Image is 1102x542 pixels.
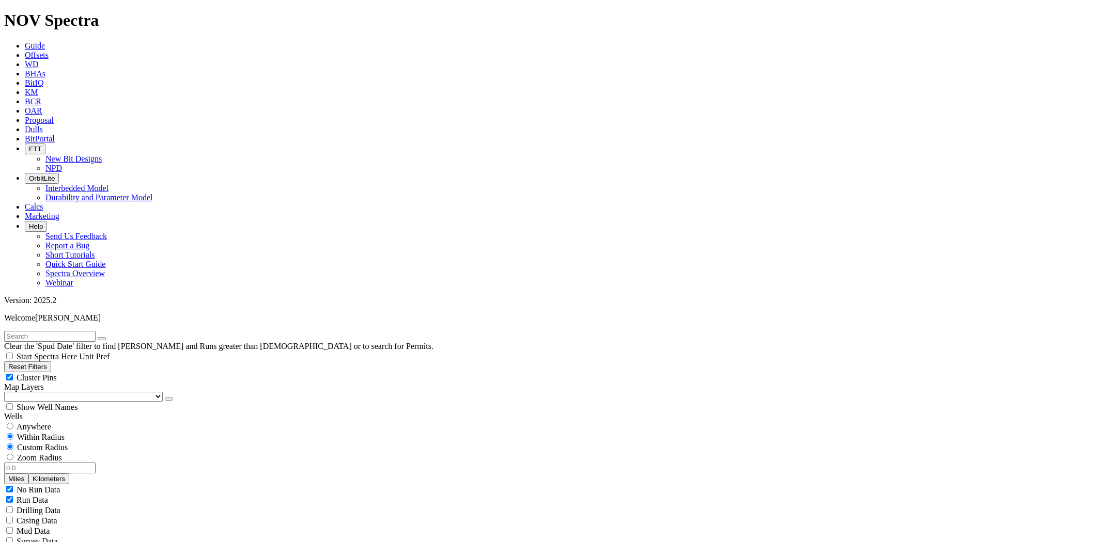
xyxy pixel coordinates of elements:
a: Proposal [25,116,54,124]
a: Short Tutorials [45,250,95,259]
a: BitIQ [25,78,43,87]
span: Casing Data [17,516,57,525]
span: FTT [29,145,41,153]
a: Offsets [25,51,49,59]
a: WD [25,60,39,69]
span: Cluster Pins [17,373,57,382]
a: Marketing [25,212,59,220]
span: Run Data [17,496,48,504]
span: No Run Data [17,485,60,494]
button: Kilometers [28,473,69,484]
span: Start Spectra Here [17,352,77,361]
a: Calcs [25,202,43,211]
a: BCR [25,97,41,106]
span: [PERSON_NAME] [35,313,101,322]
p: Welcome [4,313,1098,323]
button: Miles [4,473,28,484]
input: Search [4,331,96,342]
span: Clear the 'Spud Date' filter to find [PERSON_NAME] and Runs greater than [DEMOGRAPHIC_DATA] or to... [4,342,433,350]
span: OrbitLite [29,174,55,182]
a: Durability and Parameter Model [45,193,153,202]
input: 0.0 [4,463,96,473]
a: Dulls [25,125,43,134]
div: Version: 2025.2 [4,296,1098,305]
span: Zoom Radius [17,453,62,462]
button: Help [25,221,47,232]
span: Anywhere [17,422,51,431]
span: Mud Data [17,527,50,535]
span: Drilling Data [17,506,60,515]
a: Send Us Feedback [45,232,107,241]
span: Unit Pref [79,352,110,361]
button: FTT [25,144,45,154]
a: BitPortal [25,134,55,143]
span: Help [29,222,43,230]
a: BHAs [25,69,45,78]
a: New Bit Designs [45,154,102,163]
a: NPD [45,164,62,172]
input: Start Spectra Here [6,353,13,359]
a: Guide [25,41,45,50]
span: Map Layers [4,382,44,391]
span: Within Radius [17,433,65,441]
span: Show Well Names [17,403,77,411]
a: Report a Bug [45,241,89,250]
h1: NOV Spectra [4,11,1098,30]
a: OAR [25,106,42,115]
a: Webinar [45,278,73,287]
button: Reset Filters [4,361,51,372]
button: OrbitLite [25,173,59,184]
a: Interbedded Model [45,184,108,193]
a: Spectra Overview [45,269,105,278]
div: Wells [4,412,1098,421]
a: KM [25,88,38,97]
span: Custom Radius [17,443,68,452]
a: Quick Start Guide [45,260,105,268]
